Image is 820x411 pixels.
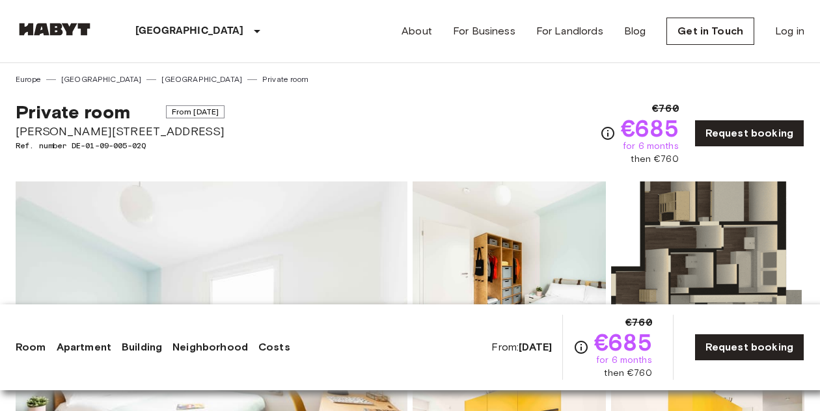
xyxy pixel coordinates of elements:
[166,105,225,118] span: From [DATE]
[573,339,589,355] svg: Check cost overview for full price breakdown. Please note that discounts apply to new joiners onl...
[519,341,552,353] b: [DATE]
[604,367,651,380] span: then €760
[453,23,515,39] a: For Business
[16,73,41,85] a: Europe
[491,340,552,354] span: From:
[666,18,754,45] a: Get in Touch
[122,339,162,355] a: Building
[57,339,111,355] a: Apartment
[621,116,679,140] span: €685
[16,339,46,355] a: Room
[694,120,804,147] a: Request booking
[611,181,804,352] img: Picture of unit DE-01-09-005-02Q
[262,73,308,85] a: Private room
[16,23,94,36] img: Habyt
[652,101,679,116] span: €760
[536,23,603,39] a: For Landlords
[61,73,142,85] a: [GEOGRAPHIC_DATA]
[631,153,678,166] span: then €760
[596,354,652,367] span: for 6 months
[258,339,290,355] a: Costs
[16,123,225,140] span: [PERSON_NAME][STREET_ADDRESS]
[16,101,130,123] span: Private room
[775,23,804,39] a: Log in
[135,23,244,39] p: [GEOGRAPHIC_DATA]
[623,140,679,153] span: for 6 months
[402,23,432,39] a: About
[600,126,616,141] svg: Check cost overview for full price breakdown. Please note that discounts apply to new joiners onl...
[594,330,652,354] span: €685
[161,73,242,85] a: [GEOGRAPHIC_DATA]
[624,23,646,39] a: Blog
[16,140,225,152] span: Ref. number DE-01-09-005-02Q
[694,334,804,361] a: Request booking
[625,315,652,330] span: €760
[172,339,248,355] a: Neighborhood
[413,181,606,352] img: Picture of unit DE-01-09-005-02Q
